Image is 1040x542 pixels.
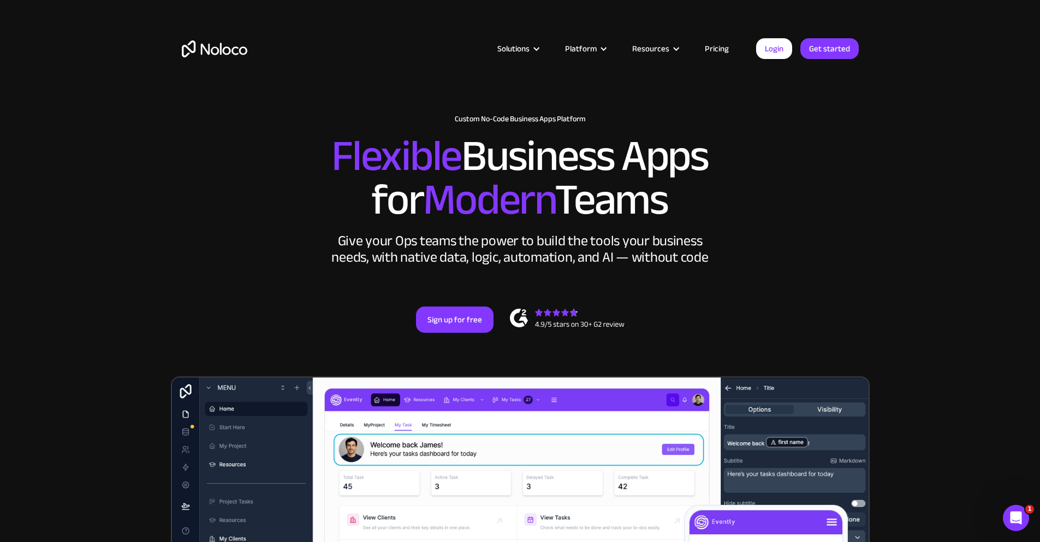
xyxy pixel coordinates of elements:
[691,42,742,56] a: Pricing
[1003,505,1029,531] iframe: Intercom live chat
[565,42,597,56] div: Platform
[484,42,551,56] div: Solutions
[1025,505,1034,514] span: 1
[331,115,461,197] span: Flexible
[182,115,859,123] h1: Custom No-Code Business Apps Platform
[182,40,247,57] a: home
[619,42,691,56] div: Resources
[423,159,555,240] span: Modern
[756,38,792,59] a: Login
[416,307,494,333] a: Sign up for free
[800,38,859,59] a: Get started
[632,42,669,56] div: Resources
[182,134,859,222] h2: Business Apps for Teams
[497,42,530,56] div: Solutions
[551,42,619,56] div: Platform
[329,233,711,266] div: Give your Ops teams the power to build the tools your business needs, with native data, logic, au...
